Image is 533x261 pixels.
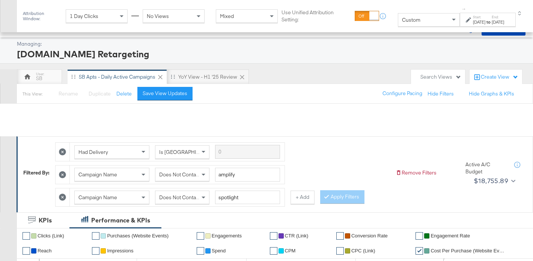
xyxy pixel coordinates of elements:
[8,26,16,32] span: Ads
[420,73,461,81] div: Search Views
[16,26,26,32] span: /
[473,15,485,19] label: Start:
[23,169,50,176] div: Filtered By:
[79,73,155,81] div: SB Apts - Daily Active Campaigns
[26,26,52,32] a: Dashboard
[220,13,234,19] span: Mixed
[469,90,514,97] button: Hide Graphs & KPIs
[377,87,428,100] button: Configure Pacing
[402,16,420,23] span: Custom
[23,91,42,97] div: This View:
[485,19,492,25] strong: to
[91,216,150,225] div: Performance & KPIs
[92,247,99,255] a: ✔
[416,247,423,255] a: ✔
[428,90,454,97] button: Hide Filters
[492,15,504,19] label: End:
[92,232,99,240] a: ✔
[36,75,42,82] div: SB
[159,171,200,178] span: Does Not Contain
[431,248,506,254] span: Cost Per Purchase (Website Events)
[285,248,296,254] span: CPM
[143,90,187,97] div: Save View Updates
[291,191,315,204] button: + Add
[197,247,204,255] a: ✔
[107,248,133,254] span: Impressions
[471,175,517,187] button: $18,755.89
[17,40,524,48] div: Managing:
[137,87,193,100] button: Save View Updates
[351,248,375,254] span: CPC (Link)
[159,149,217,155] span: Is [GEOGRAPHIC_DATA]
[38,233,64,239] span: Clicks (Link)
[17,48,524,60] div: [DOMAIN_NAME] Retargeting
[147,13,169,19] span: No Views
[23,247,30,255] a: ✔
[481,73,518,81] div: Create View
[465,161,507,175] div: Active A/C Budget
[78,171,117,178] span: Campaign Name
[178,73,237,81] div: YoY View - H1 '25 Review
[396,169,437,176] button: Remove Filters
[89,90,111,97] span: Duplicate
[431,233,470,239] span: Engagement Rate
[39,216,52,225] div: KPIs
[416,232,423,240] a: ✔
[473,19,485,25] div: [DATE]
[23,232,30,240] a: ✔
[215,145,280,159] input: Enter a search term
[23,11,62,21] div: Attribution Window:
[107,233,169,239] span: Purchases (Website Events)
[59,90,78,97] span: Rename
[71,75,75,79] div: Drag to reorder tab
[70,13,98,19] span: 1 Day Clicks
[474,175,508,186] div: $18,755.89
[270,232,277,240] a: ✔
[351,233,388,239] span: Conversion Rate
[78,149,108,155] span: Had Delivery
[197,232,204,240] a: ✔
[336,247,344,255] a: ✔
[461,8,468,10] span: ↑
[285,233,309,239] span: CTR (Link)
[159,194,200,201] span: Does Not Contain
[38,248,52,254] span: Reach
[78,194,117,201] span: Campaign Name
[336,232,344,240] a: ✔
[215,168,280,182] input: Enter a search term
[215,191,280,204] input: Enter a search term
[171,75,175,79] div: Drag to reorder tab
[282,9,352,23] label: Use Unified Attribution Setting:
[270,247,277,255] a: ✔
[212,248,226,254] span: Spend
[492,19,504,25] div: [DATE]
[116,90,132,97] button: Delete
[212,233,242,239] span: Engagements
